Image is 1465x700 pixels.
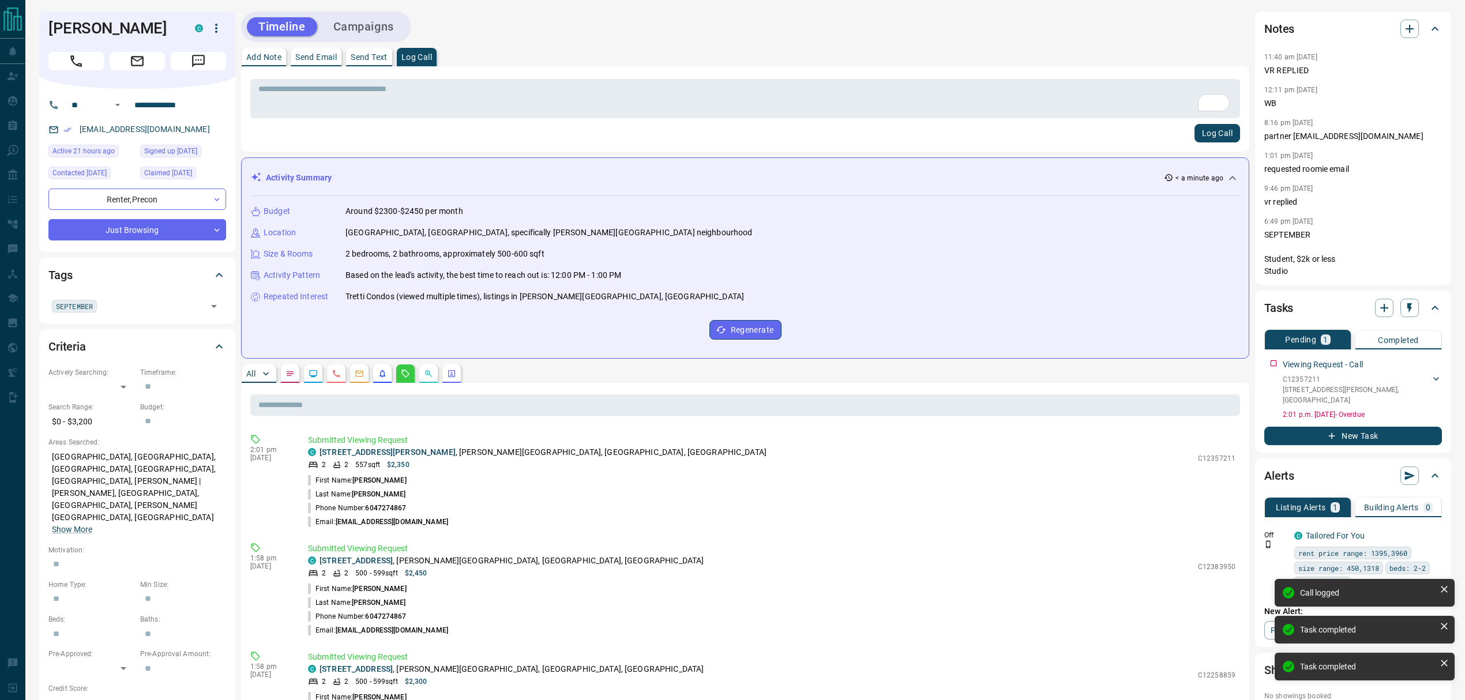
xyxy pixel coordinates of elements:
[48,333,226,360] div: Criteria
[320,555,704,567] p: , [PERSON_NAME][GEOGRAPHIC_DATA], [GEOGRAPHIC_DATA], [GEOGRAPHIC_DATA]
[52,145,115,157] span: Active 21 hours ago
[308,597,406,608] p: Last Name:
[401,53,432,61] p: Log Call
[110,52,165,70] span: Email
[1264,130,1442,142] p: partner [EMAIL_ADDRESS][DOMAIN_NAME]
[140,614,226,624] p: Baths:
[1198,670,1235,680] p: C12258859
[344,568,348,578] p: 2
[352,476,406,484] span: [PERSON_NAME]
[320,447,456,457] a: [STREET_ADDRESS][PERSON_NAME]
[48,545,226,555] p: Motivation:
[1264,97,1442,110] p: WB
[1194,124,1240,142] button: Log Call
[250,663,291,671] p: 1:58 pm
[144,167,192,179] span: Claimed [DATE]
[264,227,296,239] p: Location
[1198,562,1235,572] p: C12383950
[1300,625,1435,634] div: Task completed
[48,145,134,161] div: Mon Sep 15 2025
[447,369,456,378] svg: Agent Actions
[352,599,405,607] span: [PERSON_NAME]
[345,291,744,303] p: Tretti Condos (viewed multiple times), listings in [PERSON_NAME][GEOGRAPHIC_DATA], [GEOGRAPHIC_DATA]
[308,475,407,486] p: First Name:
[48,167,134,183] div: Mon Aug 19 2024
[355,568,397,578] p: 500 - 599 sqft
[332,369,341,378] svg: Calls
[308,651,1235,663] p: Submitted Viewing Request
[1264,466,1294,485] h2: Alerts
[1300,588,1435,597] div: Call logged
[48,337,86,356] h2: Criteria
[1264,462,1442,490] div: Alerts
[140,402,226,412] p: Budget:
[48,402,134,412] p: Search Range:
[336,626,448,634] span: [EMAIL_ADDRESS][DOMAIN_NAME]
[111,98,125,112] button: Open
[1264,196,1442,208] p: vr replied
[171,52,226,70] span: Message
[1264,605,1442,618] p: New Alert:
[52,167,107,179] span: Contacted [DATE]
[140,167,226,183] div: Mon Dec 26 2022
[250,554,291,562] p: 1:58 pm
[320,663,704,675] p: , [PERSON_NAME][GEOGRAPHIC_DATA], [GEOGRAPHIC_DATA], [GEOGRAPHIC_DATA]
[309,369,318,378] svg: Lead Browsing Activity
[322,676,326,687] p: 2
[1264,53,1317,61] p: 11:40 am [DATE]
[1283,385,1430,405] p: [STREET_ADDRESS][PERSON_NAME] , [GEOGRAPHIC_DATA]
[322,568,326,578] p: 2
[250,562,291,570] p: [DATE]
[52,524,92,536] button: Show More
[140,579,226,590] p: Min Size:
[1264,217,1313,225] p: 6:49 pm [DATE]
[264,205,290,217] p: Budget
[355,369,364,378] svg: Emails
[1426,503,1430,511] p: 0
[308,517,448,527] p: Email:
[1264,86,1317,94] p: 12:11 pm [DATE]
[1264,530,1287,540] p: Off
[48,52,104,70] span: Call
[1264,229,1442,277] p: SEPTEMBER Student, $2k or less Studio
[48,266,72,284] h2: Tags
[1306,531,1365,540] a: Tailored For You
[48,367,134,378] p: Actively Searching:
[308,665,316,673] div: condos.ca
[246,53,281,61] p: Add Note
[1283,374,1430,385] p: C12357211
[250,671,291,679] p: [DATE]
[345,227,752,239] p: [GEOGRAPHIC_DATA], [GEOGRAPHIC_DATA], specifically [PERSON_NAME][GEOGRAPHIC_DATA] neighbourhood
[1378,336,1419,344] p: Completed
[48,412,134,431] p: $0 - $3,200
[401,369,410,378] svg: Requests
[405,568,427,578] p: $2,450
[1323,336,1328,344] p: 1
[1264,185,1313,193] p: 9:46 pm [DATE]
[195,24,203,32] div: condos.ca
[206,298,222,314] button: Open
[1298,547,1407,559] span: rent price range: 1395,3960
[1264,15,1442,43] div: Notes
[56,300,93,312] span: SEPTEMBER
[308,556,316,564] div: condos.ca
[63,126,72,134] svg: Email Verified
[48,649,134,659] p: Pre-Approved:
[308,625,448,635] p: Email:
[1264,621,1324,639] a: Property
[1333,503,1338,511] p: 1
[709,320,782,340] button: Regenerate
[1294,532,1302,540] div: condos.ca
[1283,359,1363,371] p: Viewing Request - Call
[264,291,328,303] p: Repeated Interest
[48,614,134,624] p: Beds:
[320,556,393,565] a: [STREET_ADDRESS]
[1283,372,1442,408] div: C12357211[STREET_ADDRESS][PERSON_NAME],[GEOGRAPHIC_DATA]
[48,189,226,210] div: Renter , Precon
[144,145,197,157] span: Signed up [DATE]
[48,683,226,694] p: Credit Score:
[1298,562,1379,574] span: size range: 450,1318
[378,369,387,378] svg: Listing Alerts
[48,447,226,539] p: [GEOGRAPHIC_DATA], [GEOGRAPHIC_DATA], [GEOGRAPHIC_DATA], [GEOGRAPHIC_DATA], [GEOGRAPHIC_DATA], [P...
[308,611,407,622] p: Phone Number:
